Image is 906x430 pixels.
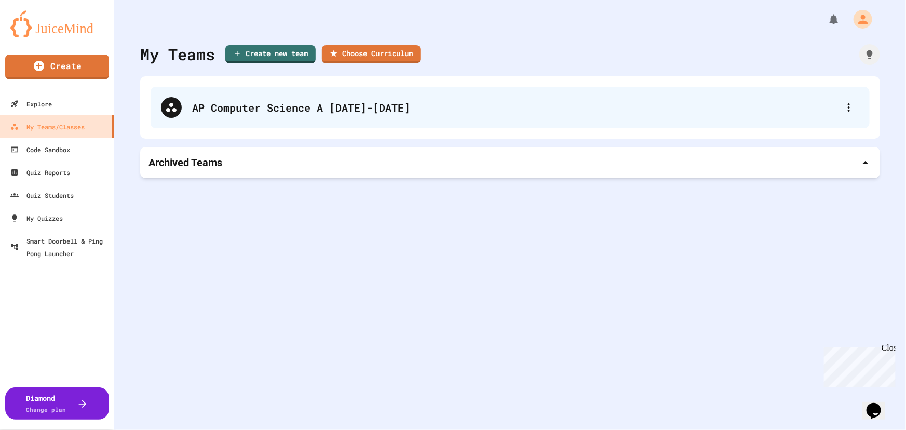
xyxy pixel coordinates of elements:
[140,43,215,66] div: My Teams
[192,100,839,115] div: AP Computer Science A [DATE]-[DATE]
[5,387,109,420] button: DiamondChange plan
[10,10,104,37] img: logo-orange.svg
[10,98,52,110] div: Explore
[10,166,70,179] div: Quiz Reports
[859,44,880,65] div: How it works
[148,155,222,170] p: Archived Teams
[843,7,875,31] div: My Account
[225,45,316,63] a: Create new team
[10,235,110,260] div: Smart Doorbell & Ping Pong Launcher
[26,406,66,413] span: Change plan
[808,10,843,28] div: My Notifications
[10,189,74,201] div: Quiz Students
[5,55,109,79] a: Create
[4,4,72,66] div: Chat with us now!Close
[10,120,85,133] div: My Teams/Classes
[322,45,421,63] a: Choose Curriculum
[10,212,63,224] div: My Quizzes
[151,87,870,128] div: AP Computer Science A [DATE]-[DATE]
[26,393,66,414] div: Diamond
[862,388,896,420] iframe: chat widget
[10,143,70,156] div: Code Sandbox
[820,343,896,387] iframe: chat widget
